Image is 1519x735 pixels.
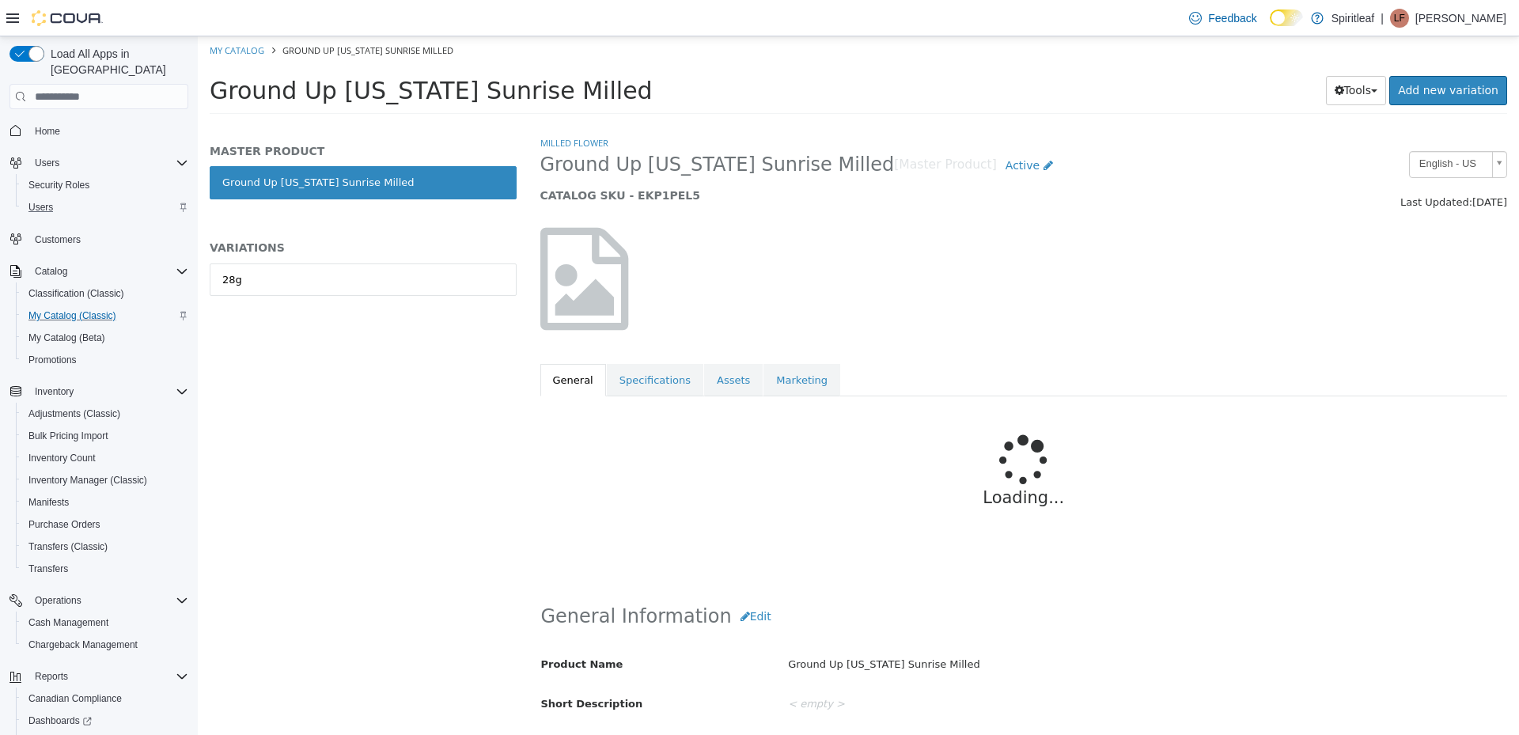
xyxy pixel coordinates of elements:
[28,430,108,442] span: Bulk Pricing Import
[22,689,188,708] span: Canadian Compliance
[22,350,188,369] span: Promotions
[22,449,102,468] a: Inventory Count
[28,262,188,281] span: Catalog
[12,108,319,122] h5: MASTER PRODUCT
[28,692,122,705] span: Canadian Compliance
[22,198,188,217] span: Users
[22,449,188,468] span: Inventory Count
[28,667,188,686] span: Reports
[22,471,188,490] span: Inventory Manager (Classic)
[28,153,188,172] span: Users
[578,615,1320,642] div: Ground Up [US_STATE] Sunrise Milled
[22,559,188,578] span: Transfers
[1128,40,1189,69] button: Tools
[343,100,411,112] a: Milled Flower
[343,661,445,673] span: Short Description
[16,491,195,513] button: Manifests
[22,426,115,445] a: Bulk Pricing Import
[28,667,74,686] button: Reports
[1191,40,1309,69] a: Add new variation
[343,328,408,361] a: General
[1381,9,1384,28] p: |
[808,123,842,135] span: Active
[28,122,66,141] a: Home
[28,616,108,629] span: Cash Management
[12,8,66,20] a: My Catalog
[22,350,83,369] a: Promotions
[16,349,195,371] button: Promotions
[1394,9,1405,28] span: LF
[3,665,195,688] button: Reports
[28,179,89,191] span: Security Roles
[28,354,77,366] span: Promotions
[28,309,116,322] span: My Catalog (Classic)
[16,688,195,710] button: Canadian Compliance
[25,236,44,252] div: 28g
[22,635,144,654] a: Chargeback Management
[16,425,195,447] button: Bulk Pricing Import
[28,201,53,214] span: Users
[22,537,188,556] span: Transfers (Classic)
[16,174,195,196] button: Security Roles
[1415,9,1506,28] p: [PERSON_NAME]
[28,540,108,553] span: Transfers (Classic)
[22,515,188,534] span: Purchase Orders
[35,125,60,138] span: Home
[22,176,96,195] a: Security Roles
[22,689,128,708] a: Canadian Compliance
[22,306,188,325] span: My Catalog (Classic)
[534,566,582,595] button: Edit
[3,119,195,142] button: Home
[343,566,1309,595] h2: General Information
[28,230,87,249] a: Customers
[696,123,799,135] small: [Master Product]
[22,493,75,512] a: Manifests
[28,262,74,281] button: Catalog
[16,403,195,425] button: Adjustments (Classic)
[16,469,195,491] button: Inventory Manager (Classic)
[85,8,256,20] span: Ground Up [US_STATE] Sunrise Milled
[3,589,195,612] button: Operations
[22,328,188,347] span: My Catalog (Beta)
[1270,9,1303,26] input: Dark Mode
[1211,115,1309,142] a: English - US
[16,513,195,536] button: Purchase Orders
[3,228,195,251] button: Customers
[578,694,1320,722] div: < empty >
[28,591,88,610] button: Operations
[3,152,195,174] button: Users
[22,284,188,303] span: Classification (Classic)
[28,496,69,509] span: Manifests
[28,563,68,575] span: Transfers
[16,282,195,305] button: Classification (Classic)
[22,426,188,445] span: Bulk Pricing Import
[22,537,114,556] a: Transfers (Classic)
[28,229,188,249] span: Customers
[16,305,195,327] button: My Catalog (Classic)
[22,198,59,217] a: Users
[12,204,319,218] h5: VARIATIONS
[3,381,195,403] button: Inventory
[343,622,426,634] span: Product Name
[28,407,120,420] span: Adjustments (Classic)
[28,714,92,727] span: Dashboards
[35,385,74,398] span: Inventory
[390,449,1263,475] p: Loading...
[22,306,123,325] a: My Catalog (Classic)
[28,518,100,531] span: Purchase Orders
[22,711,98,730] a: Dashboards
[343,116,697,141] span: Ground Up [US_STATE] Sunrise Milled
[1270,26,1271,27] span: Dark Mode
[28,153,66,172] button: Users
[1212,116,1288,140] span: English - US
[35,157,59,169] span: Users
[22,493,188,512] span: Manifests
[35,670,68,683] span: Reports
[35,265,67,278] span: Catalog
[22,711,188,730] span: Dashboards
[28,332,105,344] span: My Catalog (Beta)
[12,130,319,163] a: Ground Up [US_STATE] Sunrise Milled
[1275,160,1309,172] span: [DATE]
[28,382,80,401] button: Inventory
[1183,2,1263,34] a: Feedback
